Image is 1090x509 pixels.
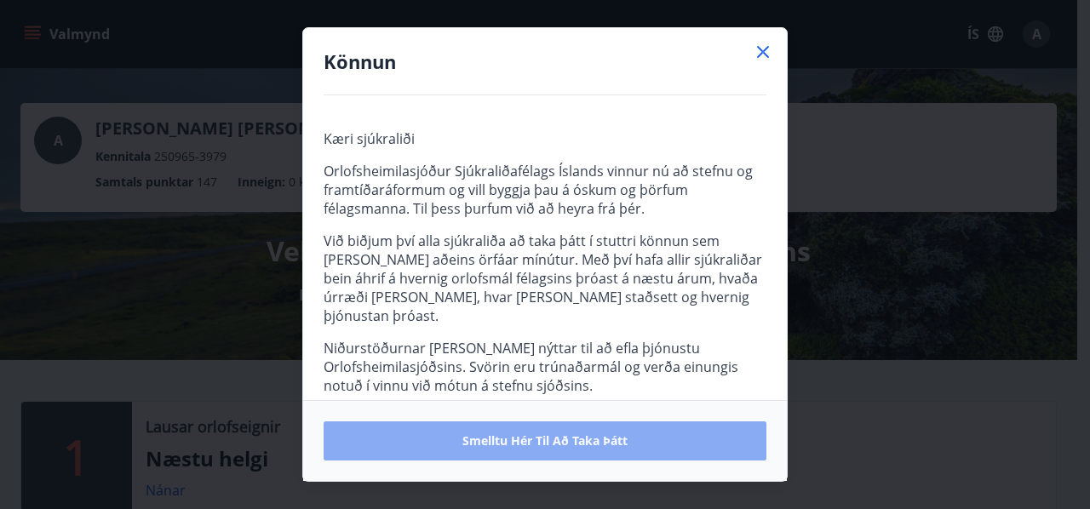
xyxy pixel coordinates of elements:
[324,232,766,325] p: Við biðjum því alla sjúkraliða að taka þátt í stuttri könnun sem [PERSON_NAME] aðeins örfáar mínú...
[324,49,766,74] h4: Könnun
[324,162,766,218] p: Orlofsheimilasjóður Sjúkraliðafélags Íslands vinnur nú að stefnu og framtíðaráformum og vill bygg...
[462,432,628,449] span: Smelltu hér til að taka þátt
[324,129,766,148] p: Kæri sjúkraliði
[324,339,766,395] p: Niðurstöðurnar [PERSON_NAME] nýttar til að efla þjónustu Orlofsheimilasjóðsins. Svörin eru trúnað...
[324,421,766,460] button: Smelltu hér til að taka þátt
